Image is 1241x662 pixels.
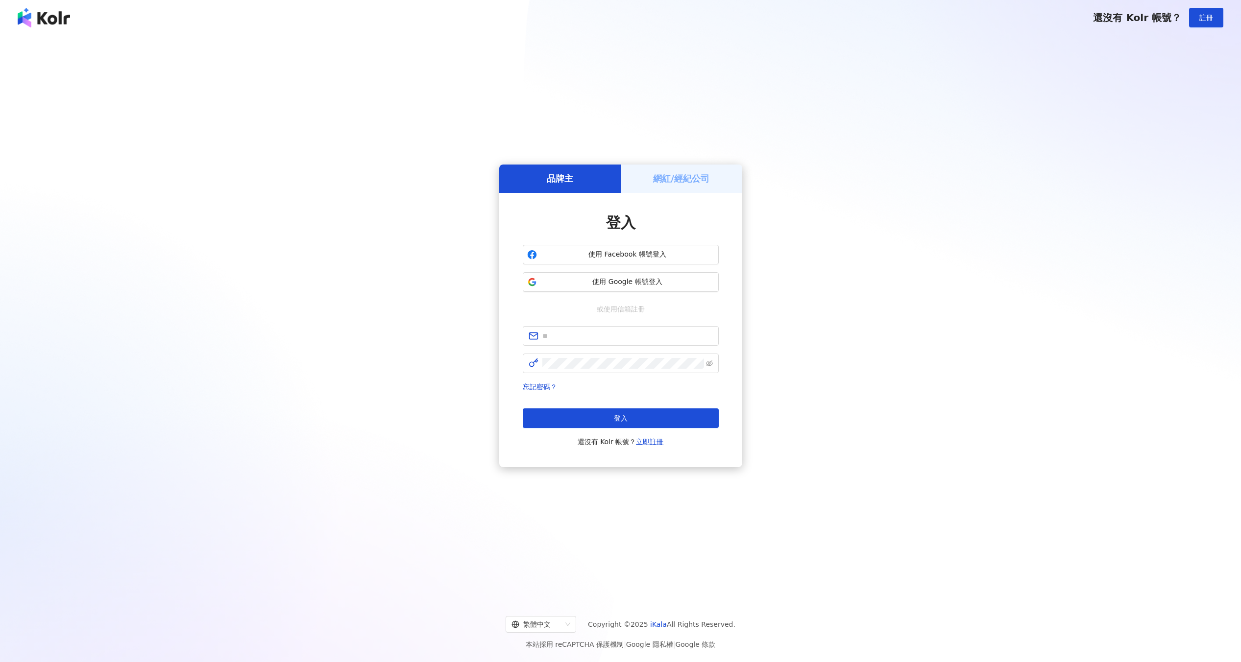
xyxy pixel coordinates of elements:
div: 繁體中文 [511,616,561,632]
button: 使用 Facebook 帳號登入 [523,245,719,264]
span: 還沒有 Kolr 帳號？ [578,436,664,448]
a: Google 隱私權 [626,640,673,648]
a: iKala [650,620,667,628]
h5: 網紅/經紀公司 [653,172,709,185]
span: | [624,640,626,648]
span: eye-invisible [706,360,713,367]
button: 使用 Google 帳號登入 [523,272,719,292]
span: | [673,640,676,648]
span: 使用 Google 帳號登入 [541,277,714,287]
img: logo [18,8,70,27]
span: Copyright © 2025 All Rights Reserved. [588,618,735,630]
a: 立即註冊 [636,438,663,446]
span: 註冊 [1199,14,1213,22]
span: 或使用信箱註冊 [590,304,652,314]
a: Google 條款 [675,640,715,648]
span: 本站採用 reCAPTCHA 保護機制 [526,638,715,650]
a: 忘記密碼？ [523,383,557,391]
span: 登入 [614,414,628,422]
button: 註冊 [1189,8,1223,27]
button: 登入 [523,408,719,428]
span: 使用 Facebook 帳號登入 [541,250,714,260]
span: 登入 [606,214,635,231]
h5: 品牌主 [547,172,573,185]
span: 還沒有 Kolr 帳號？ [1093,12,1181,24]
